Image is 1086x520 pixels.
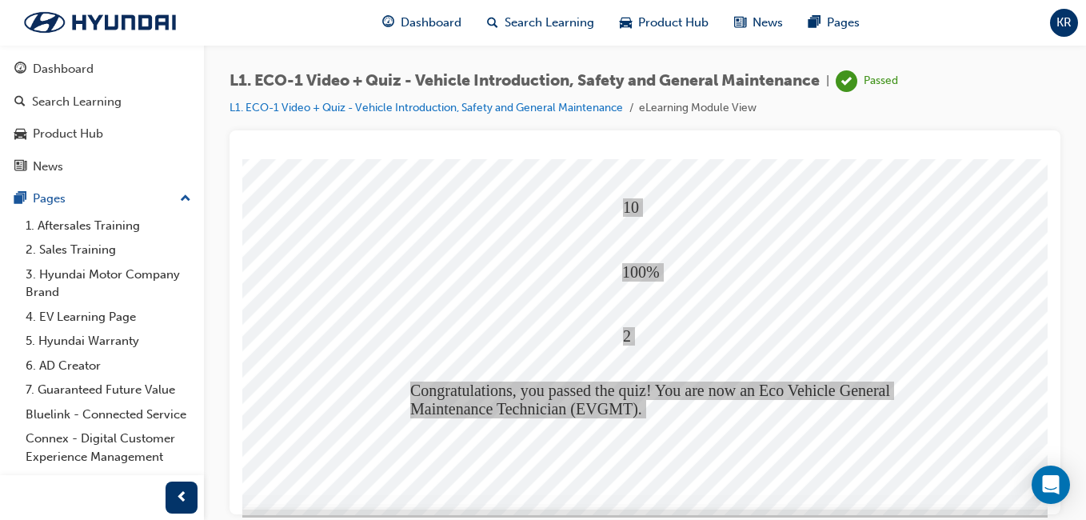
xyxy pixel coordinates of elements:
div: 10 [381,16,818,80]
a: 7. Guaranteed Future Value [19,378,198,402]
button: KR [1050,9,1078,37]
span: learningRecordVerb_PASS-icon [836,70,857,92]
li: eLearning Module View [639,99,757,118]
span: pages-icon [14,192,26,206]
a: news-iconNews [721,6,796,39]
div: Product Hub [33,125,103,143]
a: 5. Hyundai Warranty [19,329,198,354]
span: pages-icon [809,13,820,33]
a: search-iconSearch Learning [474,6,607,39]
a: 1. Aftersales Training [19,214,198,238]
span: prev-icon [176,488,188,508]
span: car-icon [14,127,26,142]
a: HyTRAK FAQ's - User Guide [19,469,198,494]
a: guage-iconDashboard [369,6,474,39]
div: 100% [380,81,818,145]
a: car-iconProduct Hub [607,6,721,39]
img: Trak [8,6,192,39]
div: Congratulations, you passed the quiz! You are now an Eco Vehicle General Maintenance Technician (... [168,206,671,257]
span: guage-icon [382,13,394,33]
span: search-icon [487,13,498,33]
a: Product Hub [6,119,198,149]
span: News [753,14,783,32]
div: News [33,158,63,176]
span: Product Hub [638,14,709,32]
span: news-icon [734,13,746,33]
span: Dashboard [401,14,461,32]
a: 3. Hyundai Motor Company Brand [19,262,198,305]
a: Bluelink - Connected Service [19,402,198,427]
button: Pages [6,184,198,214]
a: Search Learning [6,87,198,117]
a: L1. ECO-1 Video + Quiz - Vehicle Introduction, Safety and General Maintenance [230,101,623,114]
a: 6. AD Creator [19,354,198,378]
span: Pages [827,14,860,32]
div: Pages [33,190,66,208]
button: DashboardSearch LearningProduct HubNews [6,51,198,184]
div: Dashboard [33,60,94,78]
div: Search Learning [32,93,122,111]
a: News [6,152,198,182]
span: | [826,72,829,90]
a: pages-iconPages [796,6,872,39]
span: up-icon [180,189,191,210]
div: Passed [864,74,898,89]
span: guage-icon [14,62,26,77]
span: KR [1056,14,1072,32]
span: search-icon [14,95,26,110]
div: 2 [381,145,818,209]
div: Open Intercom Messenger [1032,466,1070,504]
a: Connex - Digital Customer Experience Management [19,426,198,469]
span: Search Learning [505,14,594,32]
span: car-icon [620,13,632,33]
span: L1. ECO-1 Video + Quiz - Vehicle Introduction, Safety and General Maintenance [230,72,820,90]
a: Dashboard [6,54,198,84]
a: 4. EV Learning Page [19,305,198,330]
span: news-icon [14,160,26,174]
a: 2. Sales Training [19,238,198,262]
